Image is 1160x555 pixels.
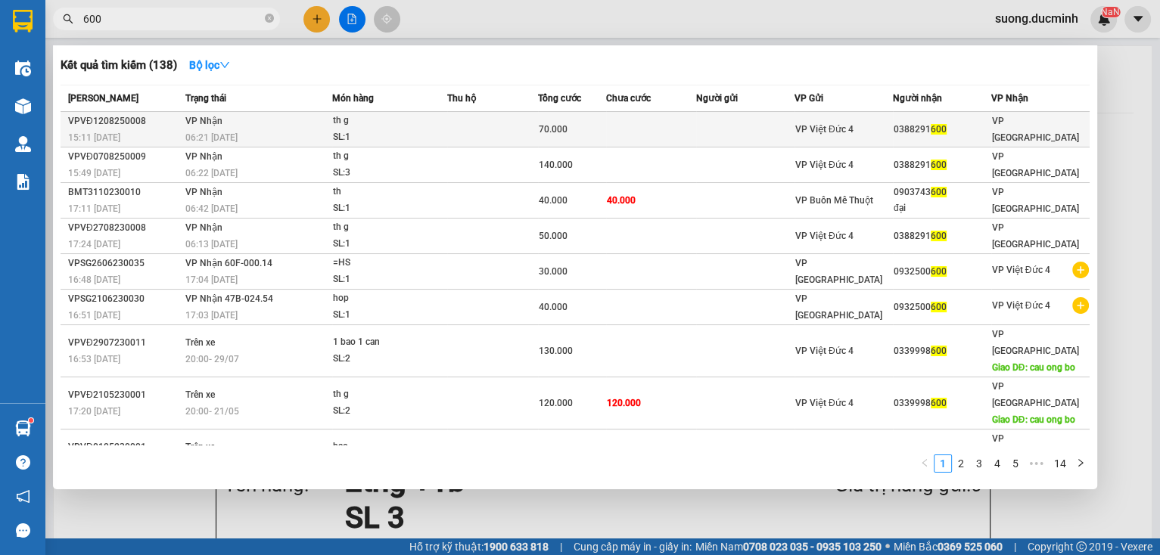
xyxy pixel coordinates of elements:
[15,136,31,152] img: warehouse-icon
[795,195,873,206] span: VP Buôn Mê Thuột
[539,231,568,241] span: 50.000
[333,236,446,253] div: SL: 1
[1025,454,1049,473] span: •••
[1072,262,1089,278] span: plus-circle
[333,148,446,165] div: th g
[795,231,854,241] span: VP Việt Đức 4
[16,455,30,470] span: question-circle
[539,398,573,408] span: 120.000
[177,53,242,77] button: Bộ lọcdown
[931,346,947,356] span: 600
[68,256,181,271] div: VPSG2606230035
[15,420,31,436] img: warehouse-icon
[539,266,568,277] span: 30.000
[1025,454,1049,473] li: Next 5 Pages
[189,59,230,71] strong: Bộ lọc
[696,93,738,104] span: Người gửi
[931,302,947,312] span: 600
[894,395,991,411] div: 0339998
[333,129,446,146] div: SL: 1
[332,93,374,104] span: Món hàng
[185,258,272,268] span: VP Nhận 60F-000.14
[934,454,952,473] li: 1
[607,398,641,408] span: 120.000
[68,310,120,321] span: 16:51 [DATE]
[8,64,104,114] li: VP VP [GEOGRAPHIC_DATA]
[68,387,181,403] div: VPVĐ2105230001
[1071,454,1090,473] button: right
[1072,297,1089,314] span: plus-circle
[333,439,446,455] div: bao
[68,439,181,455] div: VPVĐ0105230001
[795,346,854,356] span: VP Việt Đức 4
[931,398,947,408] span: 600
[29,418,33,423] sup: 1
[795,160,854,170] span: VP Việt Đức 4
[539,302,568,312] span: 40.000
[68,113,181,129] div: VPVĐ1208250008
[333,290,446,307] div: hop
[991,93,1028,104] span: VP Nhận
[68,291,181,307] div: VPSG2106230030
[68,354,120,364] span: 16:53 [DATE]
[931,187,947,197] span: 600
[539,124,568,135] span: 70.000
[992,151,1079,178] span: VP [GEOGRAPHIC_DATA]
[916,454,934,473] li: Previous Page
[333,334,446,351] div: 1 bao 1 can
[992,362,1075,373] span: Giao DĐ: cau ong bo
[333,386,446,403] div: th g
[606,93,651,104] span: Chưa cước
[219,60,230,70] span: down
[68,149,181,165] div: VPVĐ0708250009
[185,274,238,285] span: 17:04 [DATE]
[333,271,446,288] div: SL: 1
[539,195,568,206] span: 40.000
[1076,458,1085,467] span: right
[992,187,1079,214] span: VP [GEOGRAPHIC_DATA]
[953,455,969,472] a: 2
[894,343,991,359] div: 0339998
[185,389,215,400] span: Trên xe
[1007,455,1024,472] a: 5
[333,351,446,367] div: SL: 2
[992,414,1075,425] span: Giao DĐ: cau ong bo
[894,157,991,173] div: 0388291
[68,220,181,236] div: VPVĐ2708230008
[333,165,446,181] div: SL: 3
[988,454,1006,473] li: 4
[68,132,120,143] span: 15:11 [DATE]
[185,151,222,162] span: VP Nhận
[13,10,33,33] img: logo-vxr
[185,222,222,233] span: VP Nhận
[104,64,201,98] li: VP VP Buôn Mê Thuột
[104,101,115,111] span: environment
[185,239,238,250] span: 06:13 [DATE]
[61,57,177,73] h3: Kết quả tìm kiếm ( 138 )
[992,433,1079,460] span: VP [GEOGRAPHIC_DATA]
[1049,454,1071,473] li: 14
[333,255,446,271] div: =HS
[185,187,222,197] span: VP Nhận
[185,203,238,214] span: 06:42 [DATE]
[68,93,138,104] span: [PERSON_NAME]
[83,11,262,27] input: Tìm tên, số ĐT hoặc mã đơn
[894,184,991,200] div: 0903743
[185,442,215,452] span: Trên xe
[333,307,446,324] div: SL: 1
[68,406,120,417] span: 17:20 [DATE]
[795,258,882,285] span: VP [GEOGRAPHIC_DATA]
[15,60,31,76] img: warehouse-icon
[68,239,120,250] span: 17:24 [DATE]
[795,93,823,104] span: VP Gửi
[185,406,239,417] span: 20:00 - 21/05
[992,329,1079,356] span: VP [GEOGRAPHIC_DATA]
[992,265,1050,275] span: VP Việt Đức 4
[68,335,181,351] div: VPVĐ2907230011
[1071,454,1090,473] li: Next Page
[16,523,30,538] span: message
[894,264,991,280] div: 0932500
[265,14,274,23] span: close-circle
[931,124,947,135] span: 600
[992,300,1050,311] span: VP Việt Đức 4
